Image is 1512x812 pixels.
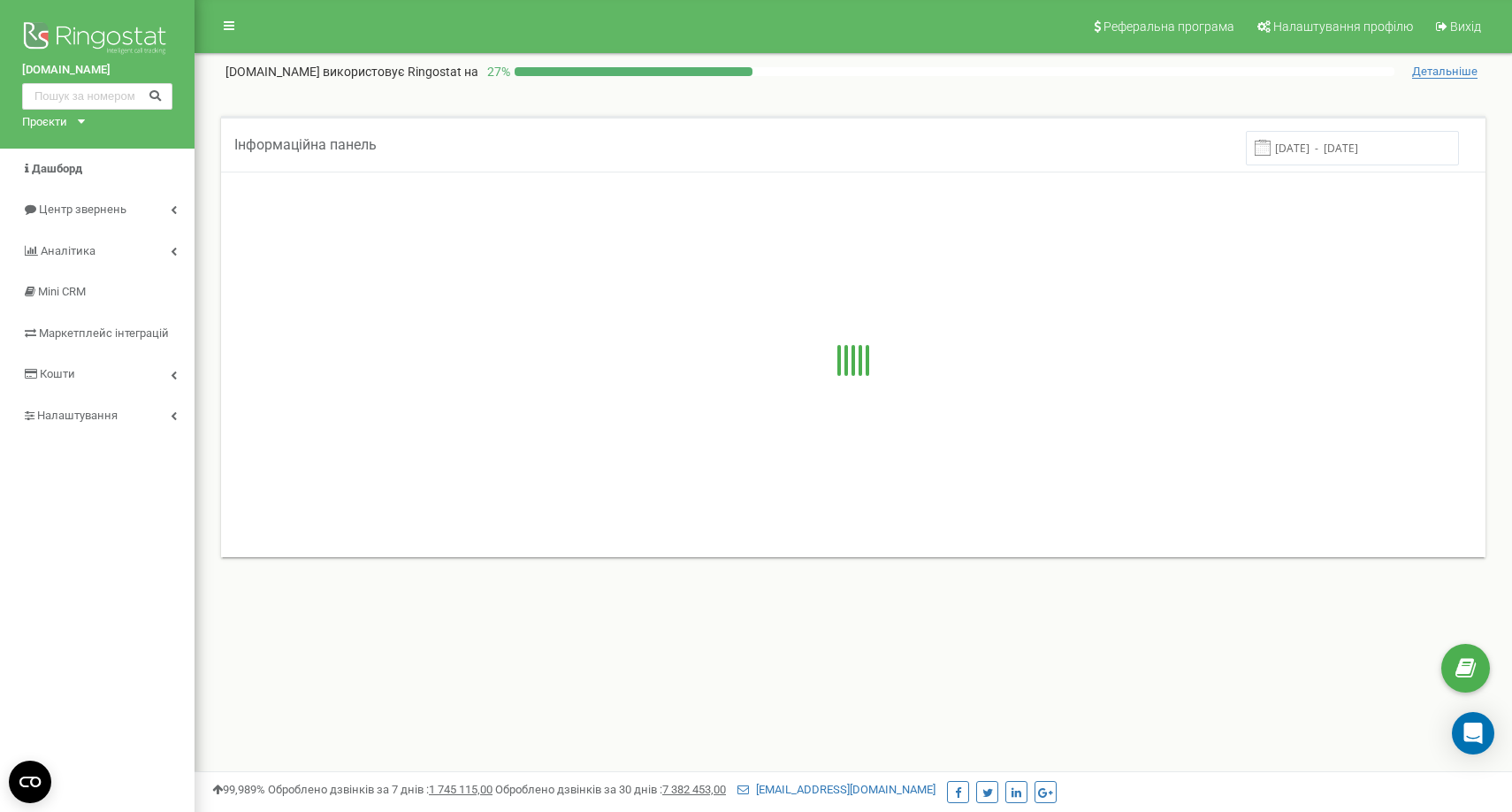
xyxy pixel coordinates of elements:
u: 1 745 115,00 [429,783,493,796]
span: Оброблено дзвінків за 30 днів : [495,783,726,796]
img: Ringostat logo [22,18,172,62]
span: Налаштування [37,409,118,422]
a: [DOMAIN_NAME] [22,62,172,79]
span: Реферальна програма [1103,19,1234,34]
span: Вихід [1450,19,1481,34]
span: Центр звернень [39,203,126,216]
div: Проєкти [22,114,67,131]
a: [EMAIL_ADDRESS][DOMAIN_NAME] [737,783,935,796]
input: Пошук за номером [22,83,172,110]
span: використовує Ringostat на [323,65,478,79]
span: Інформаційна панель [234,136,377,153]
span: Mini CRM [38,285,86,298]
button: Open CMP widget [9,761,51,803]
p: [DOMAIN_NAME] [225,63,478,80]
span: 99,989% [212,783,265,796]
span: Налаштування профілю [1273,19,1413,34]
div: Open Intercom Messenger [1452,712,1494,755]
u: 7 382 453,00 [662,783,726,796]
span: Дашборд [32,162,82,175]
span: Маркетплейс інтеграцій [39,326,169,340]
span: Детальніше [1412,65,1478,79]
span: Оброблено дзвінків за 7 днів : [268,783,493,796]
span: Кошти [40,367,75,380]
span: Аналiтика [41,244,95,257]
p: 27 % [478,63,515,80]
